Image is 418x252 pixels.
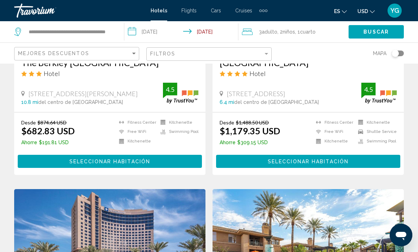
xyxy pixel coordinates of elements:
[220,70,397,77] div: 4 star Hotel
[236,119,269,125] del: $1,488.50 USD
[115,129,157,135] li: Free WiFi
[21,70,198,77] div: 3 star Hotel
[386,50,404,57] button: Toggle map
[361,83,397,104] img: trustyou-badge.svg
[361,85,375,94] div: 4.5
[115,119,157,125] li: Fitness Center
[220,119,234,125] span: Desde
[21,99,38,105] span: 10.8 mi
[249,70,266,77] span: Hotel
[44,70,60,77] span: Hotel
[227,90,285,98] span: [STREET_ADDRESS]
[295,27,316,37] span: , 1
[21,140,37,145] span: Ahorre
[220,140,236,145] span: Ahorre
[390,224,412,246] iframe: Botón para iniciar la ventana de mensajería
[357,8,368,14] span: USD
[21,140,75,145] p: $191.81 USD
[216,155,400,168] button: Seleccionar habitación
[238,21,349,42] button: Travelers: 3 adults, 2 children
[220,99,234,105] span: 6.4 mi
[18,51,137,57] mat-select: Sort by
[150,51,175,57] span: Filtros
[216,157,400,164] a: Seleccionar habitación
[262,29,277,35] span: Adulto
[115,138,157,144] li: Kitchenette
[18,51,89,56] span: Mejores descuentos
[21,125,75,136] ins: $682.83 USD
[259,5,267,16] button: Extra navigation items
[146,47,271,61] button: Filter
[300,29,316,35] span: Cuarto
[355,138,397,144] li: Swimming Pool
[21,119,36,125] span: Desde
[259,27,277,37] span: 3
[69,159,150,164] span: Seleccionar habitación
[157,119,198,125] li: Kitchenette
[163,83,198,104] img: trustyou-badge.svg
[124,21,238,42] button: Check-in date: Nov 20, 2025 Check-out date: Nov 24, 2025
[349,25,404,38] button: Buscar
[373,48,386,58] span: Mapa
[151,8,167,13] a: Hotels
[268,159,349,164] span: Seleccionar habitación
[157,129,198,135] li: Swimming Pool
[28,90,138,98] span: [STREET_ADDRESS][PERSON_NAME]
[234,99,319,105] span: del centro de [GEOGRAPHIC_DATA]
[385,3,404,18] button: User Menu
[181,8,197,13] a: Flights
[357,6,375,16] button: Change currency
[14,4,143,18] a: Travorium
[390,7,399,14] span: YG
[334,8,340,14] span: es
[277,27,295,37] span: , 2
[163,85,177,94] div: 4.5
[312,138,355,144] li: Kitchenette
[220,125,280,136] ins: $1,179.35 USD
[211,8,221,13] a: Cars
[355,129,397,135] li: Shuttle Service
[18,155,202,168] button: Seleccionar habitación
[38,119,67,125] del: $874.64 USD
[235,8,252,13] a: Cruises
[283,29,295,35] span: Niños
[18,157,202,164] a: Seleccionar habitación
[312,129,355,135] li: Free WiFi
[363,29,389,35] span: Buscar
[38,99,123,105] span: del centro de [GEOGRAPHIC_DATA]
[334,6,347,16] button: Change language
[312,119,355,125] li: Fitness Center
[220,140,280,145] p: $309.15 USD
[355,119,397,125] li: Kitchenette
